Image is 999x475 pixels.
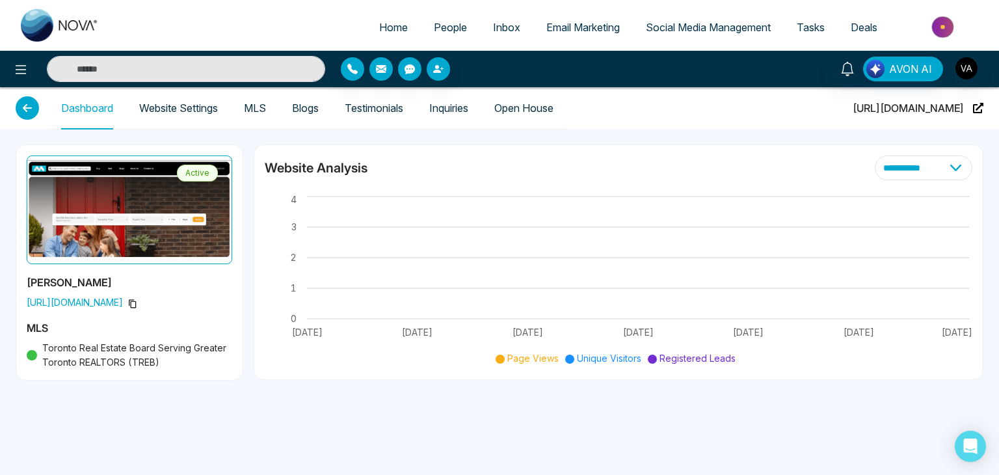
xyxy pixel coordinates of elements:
[27,295,232,310] span: [URL][DOMAIN_NAME]
[546,21,620,34] span: Email Marketing
[290,252,297,263] tspan: 2
[244,103,266,114] a: MLS
[139,103,218,114] a: Website Settings
[955,431,986,462] div: Open Intercom Messenger
[379,21,408,34] span: Home
[177,165,218,182] span: Active
[27,275,232,290] h5: [PERSON_NAME]
[27,341,232,370] div: Toronto Real Estate Board Serving Greater Toronto REALTORS (TREB)
[659,353,736,364] span: Registered Leads
[493,21,520,34] span: Inbox
[513,327,543,338] tspan: [DATE]
[733,327,764,338] tspan: [DATE]
[421,15,480,40] a: People
[853,87,983,129] a: [URL][DOMAIN_NAME]
[866,60,885,78] img: Lead Flow
[853,87,964,129] span: [URL][DOMAIN_NAME]
[291,194,297,205] tspan: 4
[291,221,297,232] tspan: 3
[844,327,874,338] tspan: [DATE]
[292,327,323,338] tspan: [DATE]
[429,103,468,114] a: Inquiries
[345,103,403,114] a: Testimonials
[507,353,559,364] span: Page Views
[838,15,890,40] a: Deals
[21,9,99,42] img: Nova CRM Logo
[577,353,641,364] span: Unique Visitors
[366,15,421,40] a: Home
[494,103,553,114] a: Open House
[533,15,633,40] a: Email Marketing
[851,21,877,34] span: Deals
[646,21,771,34] span: Social Media Management
[955,57,978,79] img: User Avatar
[27,156,232,264] img: Profile
[291,313,297,324] tspan: 0
[897,12,991,42] img: Market-place.gif
[265,159,367,177] h4: Website Analysis
[27,320,232,336] h5: MLS
[292,103,319,114] a: Blogs
[480,15,533,40] a: Inbox
[623,327,654,338] tspan: [DATE]
[402,327,433,338] tspan: [DATE]
[797,21,825,34] span: Tasks
[942,327,972,338] tspan: [DATE]
[633,15,784,40] a: Social Media Management
[889,61,932,77] span: AVON AI
[784,15,838,40] a: Tasks
[434,21,467,34] span: People
[863,57,943,81] button: AVON AI
[291,282,297,293] tspan: 1
[61,103,113,114] a: Dashboard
